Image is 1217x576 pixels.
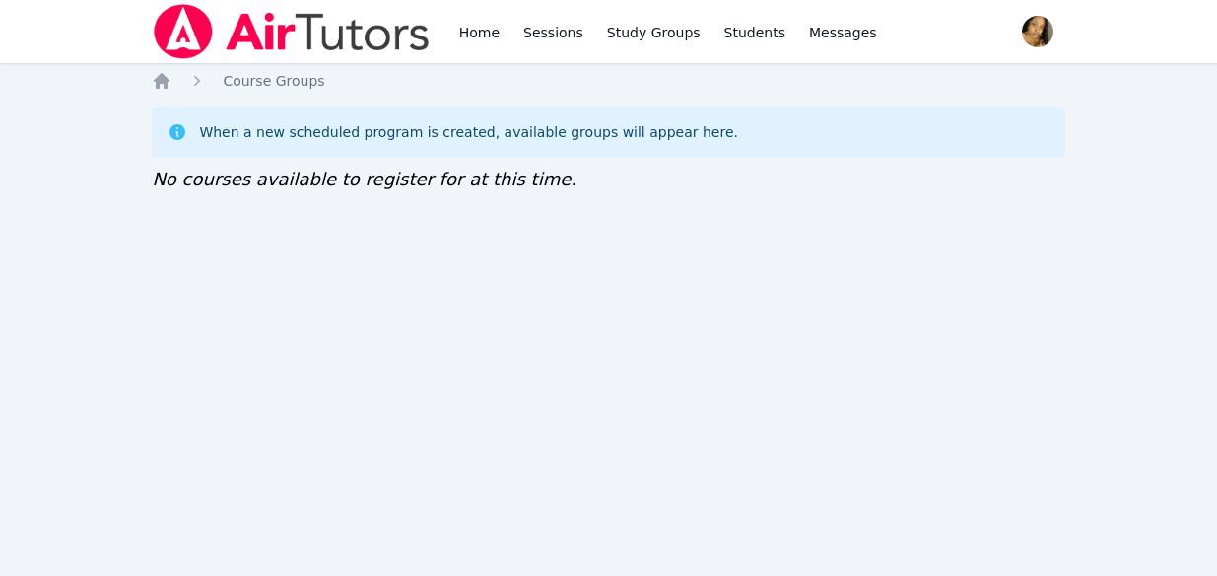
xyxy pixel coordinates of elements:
[199,122,738,142] div: When a new scheduled program is created, available groups will appear here.
[809,23,877,42] span: Messages
[152,4,431,59] img: Air Tutors
[223,73,324,89] span: Course Groups
[223,71,324,91] a: Course Groups
[152,71,1064,91] nav: Breadcrumb
[152,169,576,189] span: No courses available to register for at this time.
